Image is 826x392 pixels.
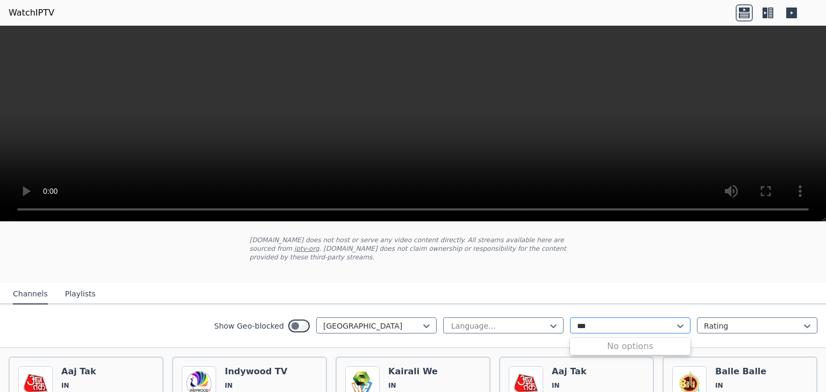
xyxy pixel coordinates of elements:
span: IN [715,381,723,390]
h6: Aaj Tak [552,366,599,377]
span: IN [61,381,69,390]
span: IN [552,381,560,390]
h6: Kairali We [388,366,438,377]
button: Channels [13,284,48,304]
h6: Aaj Tak [61,366,109,377]
label: Show Geo-blocked [214,321,284,331]
div: No options [570,340,690,353]
span: IN [388,381,396,390]
a: iptv-org [294,245,319,252]
h6: Indywood TV [225,366,287,377]
span: IN [225,381,233,390]
p: [DOMAIN_NAME] does not host or serve any video content directly. All streams available here are s... [250,236,576,262]
button: Playlists [65,284,96,304]
a: WatchIPTV [9,6,54,19]
h6: Balle Balle [715,366,766,377]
